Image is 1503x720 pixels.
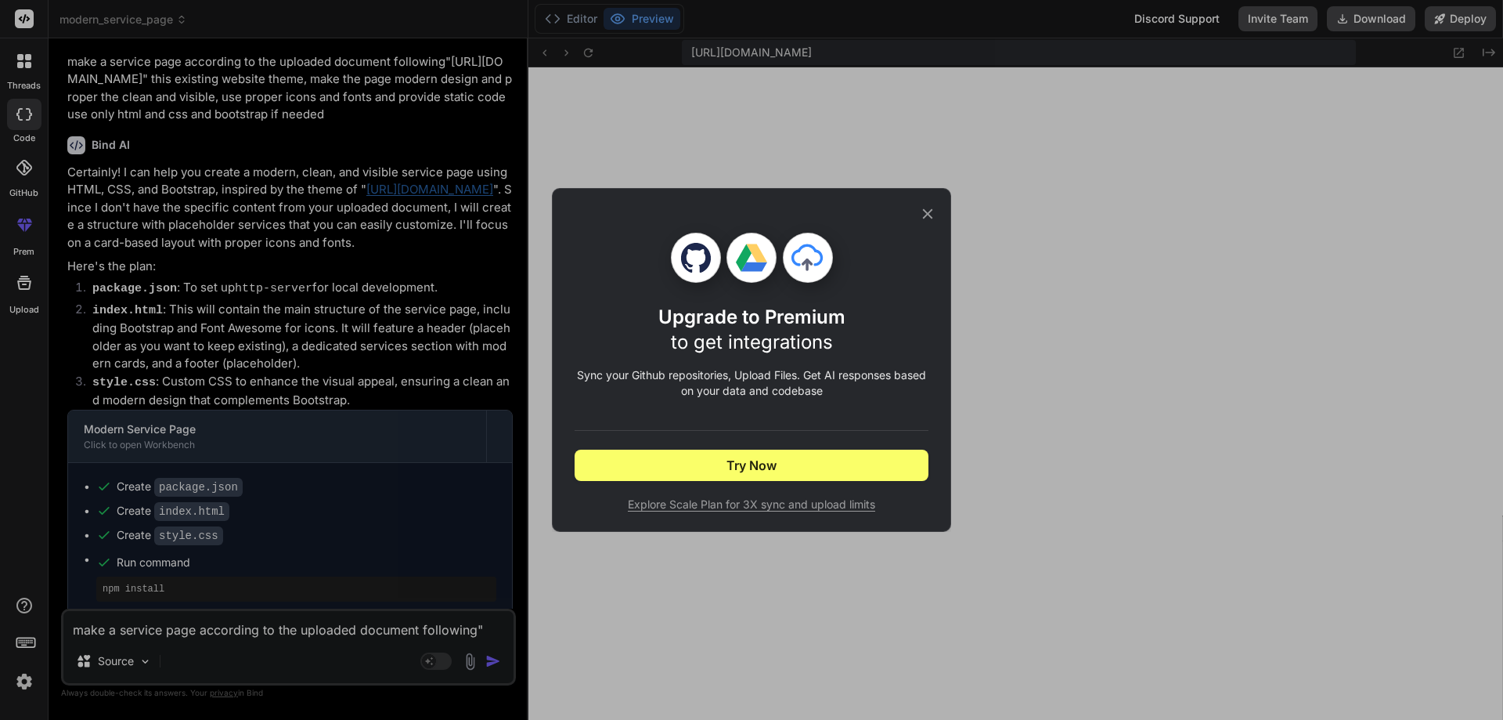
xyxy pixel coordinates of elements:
[658,305,845,355] h1: Upgrade to Premium
[671,331,833,353] span: to get integrations
[726,456,777,475] span: Try Now
[575,497,928,512] span: Explore Scale Plan for 3X sync and upload limits
[575,450,928,481] button: Try Now
[575,367,928,399] p: Sync your Github repositories, Upload Files. Get AI responses based on your data and codebase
